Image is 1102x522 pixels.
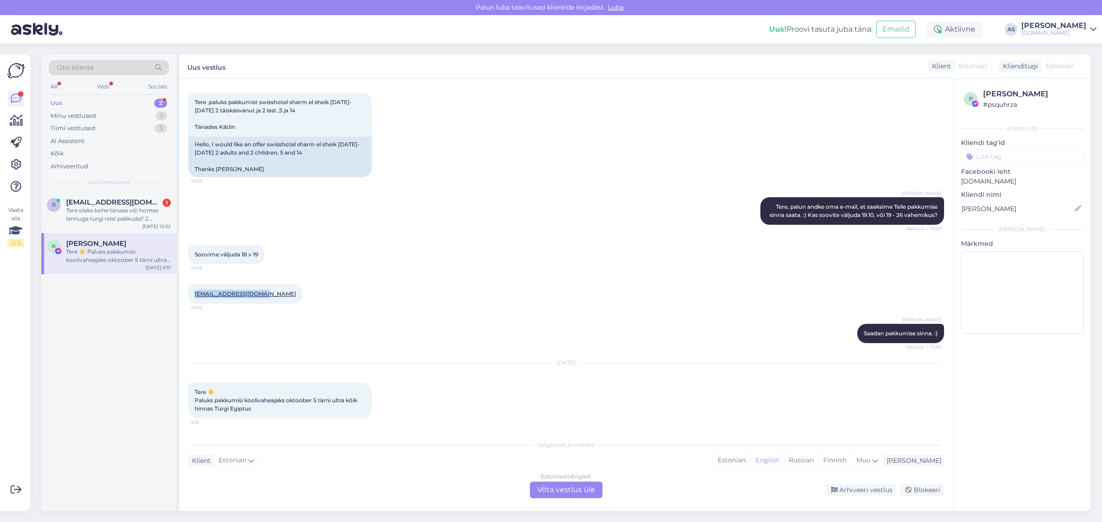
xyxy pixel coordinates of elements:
div: 1 [163,199,171,207]
span: Tere ,paluks pakkumist swisshotel sharm el sheik [DATE]-[DATE] 2 täiskasvanut ja 2 last ,5 ja 14 ... [195,99,352,130]
div: 1 [156,111,167,121]
div: [PERSON_NAME] [983,89,1081,100]
div: Estonian to English [541,472,591,481]
div: [PERSON_NAME] [1021,22,1086,29]
div: Aktiivne [927,21,983,38]
div: 3 [155,124,167,133]
div: Klient [928,61,951,71]
span: Estonian [219,455,247,466]
div: Vaata siia [7,206,24,247]
div: AS [1005,23,1018,36]
div: Arhiveeritud [51,162,88,171]
span: Muu [856,456,871,464]
p: Kliendi tag'id [961,138,1084,148]
span: K [52,243,56,250]
span: [PERSON_NAME] [902,190,941,197]
div: 2 [154,99,167,108]
span: 19:59 [191,265,225,272]
span: p [969,95,973,102]
p: Facebooki leht [961,167,1084,177]
button: Emailid [876,21,916,38]
span: Luba [605,3,626,11]
div: [DATE] 10:32 [142,223,171,230]
span: Otsi kliente [57,63,94,72]
div: 2 / 3 [7,239,24,247]
span: Nähtud ✓ 19:59 [906,344,941,350]
div: Klient [188,456,211,466]
div: Tiimi vestlused [51,124,96,133]
p: Kliendi nimi [961,190,1084,200]
span: ruslanaloode@gmail.com [66,198,162,206]
span: Nähtud ✓ 19:58 [906,225,941,232]
div: [PERSON_NAME] [961,225,1084,233]
label: Uus vestlus [187,60,225,72]
div: Blokeeri [900,484,944,496]
a: [PERSON_NAME][DOMAIN_NAME] [1021,22,1096,37]
div: # psquhrza [983,100,1081,110]
div: Kõik [51,149,64,158]
div: Proovi tasuta juba täna: [769,24,872,35]
span: 19:59 [191,304,225,311]
b: Uus! [769,25,787,33]
div: [DATE] 9:31 [146,264,171,271]
span: 9:31 [191,419,225,426]
a: [EMAIL_ADDRESS][DOMAIN_NAME] [195,290,296,297]
div: Minu vestlused [51,111,96,121]
input: Lisa tag [961,150,1084,163]
div: Klienditugi [999,61,1038,71]
div: English [750,454,784,467]
div: Kliendi info [961,124,1084,133]
p: [DOMAIN_NAME] [961,177,1084,186]
span: r [52,201,56,208]
span: Tere, palun andke oma e-mail, et saaksime Teile pakkumise sinna saata. :) Kas soovite väljuda 19.... [770,203,939,218]
div: [DOMAIN_NAME] [1021,29,1086,37]
div: Tere oleks kohe tänase või homse lennuga türgi reisi pakkuda? 2 täiskasvanu 5* hotell kõik hinnas [66,206,171,223]
div: Võta vestlus üle [530,482,602,498]
div: [DATE] [188,359,944,367]
div: Web [95,81,111,93]
div: Hello, I would like an offer swisshotel sharm el sheik [DATE]-[DATE] 2 adults and 2 children, 5 a... [188,137,372,177]
p: Märkmed [961,239,1084,249]
span: 19:58 [191,178,225,184]
span: Saadan pakkumise sinna. :) [864,330,938,337]
span: Uued vestlused [88,178,130,186]
span: Estonian [959,61,987,71]
div: Socials [146,81,169,93]
div: All [49,81,59,93]
div: Estonian [713,454,750,467]
div: Tere ☀️ Paluks pakkumisi koolivaheajaks oktoober 5 tärni ultra kõik hinnas Türgi Egiptus [66,248,171,264]
span: Soovime väljuda 18 v 19 [195,251,258,258]
div: Uus [51,99,62,108]
div: Valige keel ja vastake [188,441,944,449]
img: Askly Logo [7,62,25,79]
span: Tere ☀️ Paluks pakkumisi koolivaheajaks oktoober 5 tärni ultra kõik hinnas Türgi Egiptus [195,389,359,412]
div: [PERSON_NAME] [883,456,941,466]
span: Kätlin Anier [66,239,126,248]
span: [PERSON_NAME] [902,317,941,323]
div: Russian [784,454,818,467]
div: Finnish [818,454,851,467]
span: Estonian [1046,61,1074,71]
div: AI Assistent [51,137,84,146]
input: Lisa nimi [961,204,1073,214]
div: Arhiveeri vestlus [826,484,896,496]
